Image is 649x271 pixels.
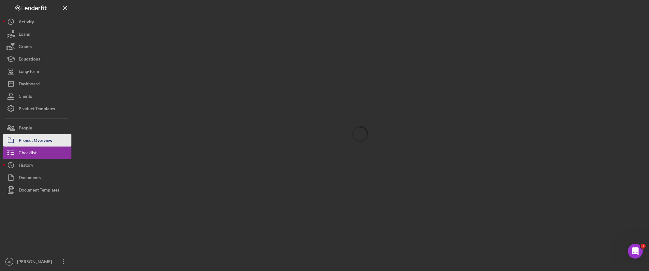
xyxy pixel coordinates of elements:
[19,40,32,54] div: Grants
[3,134,71,147] button: Project Overview
[3,171,71,184] button: Documents
[3,255,71,268] button: JR[PERSON_NAME]
[19,122,32,136] div: People
[19,171,41,185] div: Documents
[19,90,32,104] div: Clients
[19,184,59,198] div: Document Templates
[19,65,39,79] div: Long-Term
[3,40,71,53] button: Grants
[3,184,71,196] button: Document Templates
[7,260,11,264] text: JR
[16,255,56,269] div: [PERSON_NAME]
[3,16,71,28] button: Activity
[3,147,71,159] button: Checklist
[19,159,33,173] div: History
[3,159,71,171] button: History
[3,53,71,65] button: Educational
[3,78,71,90] button: Dashboard
[3,65,71,78] button: Long-Term
[19,147,37,160] div: Checklist
[19,102,55,116] div: Product Templates
[3,28,71,40] button: Loans
[19,78,40,92] div: Dashboard
[641,244,646,249] span: 1
[19,28,30,42] div: Loans
[3,102,71,115] button: Product Templates
[3,90,71,102] button: Clients
[3,122,71,134] button: People
[19,53,42,67] div: Educational
[19,134,52,148] div: Project Overview
[19,16,34,29] div: Activity
[628,244,643,259] iframe: Intercom live chat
